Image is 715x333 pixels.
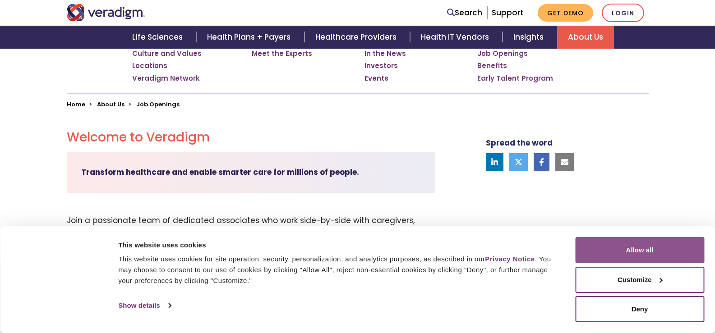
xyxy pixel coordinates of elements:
[67,4,146,21] img: Veradigm logo
[485,255,535,263] a: Privacy Notice
[118,299,171,312] a: Show details
[67,214,435,276] p: Join a passionate team of dedicated associates who work side-by-side with caregivers, developers,...
[538,4,593,22] a: Get Demo
[477,74,553,83] a: Early Talent Program
[575,267,704,293] button: Customize
[252,49,312,58] a: Meet the Experts
[81,167,359,178] strong: Transform healthcare and enable smarter care for millions of people.
[364,49,406,58] a: In the News
[447,7,482,19] a: Search
[410,26,503,49] a: Health IT Vendors
[575,237,704,263] button: Allow all
[196,26,304,49] a: Health Plans + Payers
[602,4,644,22] a: Login
[364,61,398,70] a: Investors
[132,49,202,58] a: Culture and Values
[118,240,555,251] div: This website uses cookies
[67,130,435,145] h2: Welcome to Veradigm
[97,100,125,109] a: About Us
[492,7,523,18] a: Support
[67,100,85,109] a: Home
[503,26,557,49] a: Insights
[121,26,196,49] a: Life Sciences
[364,74,388,83] a: Events
[575,296,704,322] button: Deny
[118,254,555,286] div: This website uses cookies for site operation, security, personalization, and analytics purposes, ...
[132,61,167,70] a: Locations
[557,26,614,49] a: About Us
[477,49,528,58] a: Job Openings
[132,74,200,83] a: Veradigm Network
[304,26,410,49] a: Healthcare Providers
[477,61,507,70] a: Benefits
[486,137,553,148] strong: Spread the word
